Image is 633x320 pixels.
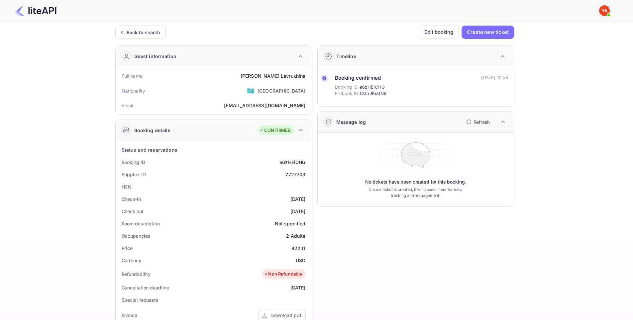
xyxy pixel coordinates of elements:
span: Prebook ID: [335,90,360,97]
p: Refresh [474,119,490,125]
div: Check-in [122,196,141,202]
button: Refresh [462,117,492,127]
div: [DATE] [290,284,306,291]
img: LiteAPI Logo [15,5,56,16]
div: e6zHEICHG [279,159,305,166]
div: Price [122,245,133,252]
span: Booking ID: [335,84,359,91]
div: Booking confirmed [335,74,387,82]
div: Message log [336,119,366,125]
span: United States [247,85,254,97]
div: Booking details [134,127,170,134]
div: Booking ID [122,159,145,166]
div: [DATE] 12:58 [481,74,508,81]
div: [EMAIL_ADDRESS][DOMAIN_NAME] [224,102,305,109]
div: Invoice [122,312,137,319]
div: Refundability [122,271,151,278]
div: Full name [122,72,143,79]
div: Timeline [336,53,356,60]
div: [PERSON_NAME] Lavrukhina [241,72,306,79]
div: Email [122,102,133,109]
p: No tickets have been created for this booking. [365,179,466,185]
div: [DATE] [290,208,306,215]
div: Cancellation deadline [122,284,169,291]
span: CGnJKsGN9 [360,90,386,97]
button: Create new ticket [462,26,514,39]
img: Yandex Support [599,5,610,16]
div: [DATE] [290,196,306,202]
span: e6zHEICHG [360,84,385,91]
p: Once a ticket is created, it will appear here for easy tracking and management. [363,187,468,199]
div: Guest information [134,53,177,60]
div: 822.11 [291,245,306,252]
div: Not specified [275,220,306,227]
div: Supplier ID [122,171,146,178]
div: Special requests [122,296,158,303]
div: USD [296,257,305,264]
div: [GEOGRAPHIC_DATA] [258,87,306,94]
div: Check out [122,208,144,215]
div: Occupancies [122,232,151,239]
div: Non Refundable [264,271,302,278]
button: Edit booking [419,26,459,39]
div: 2 Adults [286,232,305,239]
div: HCN [122,183,132,190]
div: Back to search [127,29,160,36]
div: 7727703 [285,171,305,178]
div: Status and reservations [122,146,177,153]
div: Nationality [122,87,146,94]
div: Room description [122,220,160,227]
div: CONFIRMED [259,127,291,134]
div: Currency [122,257,141,264]
div: Download pdf [270,312,301,319]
